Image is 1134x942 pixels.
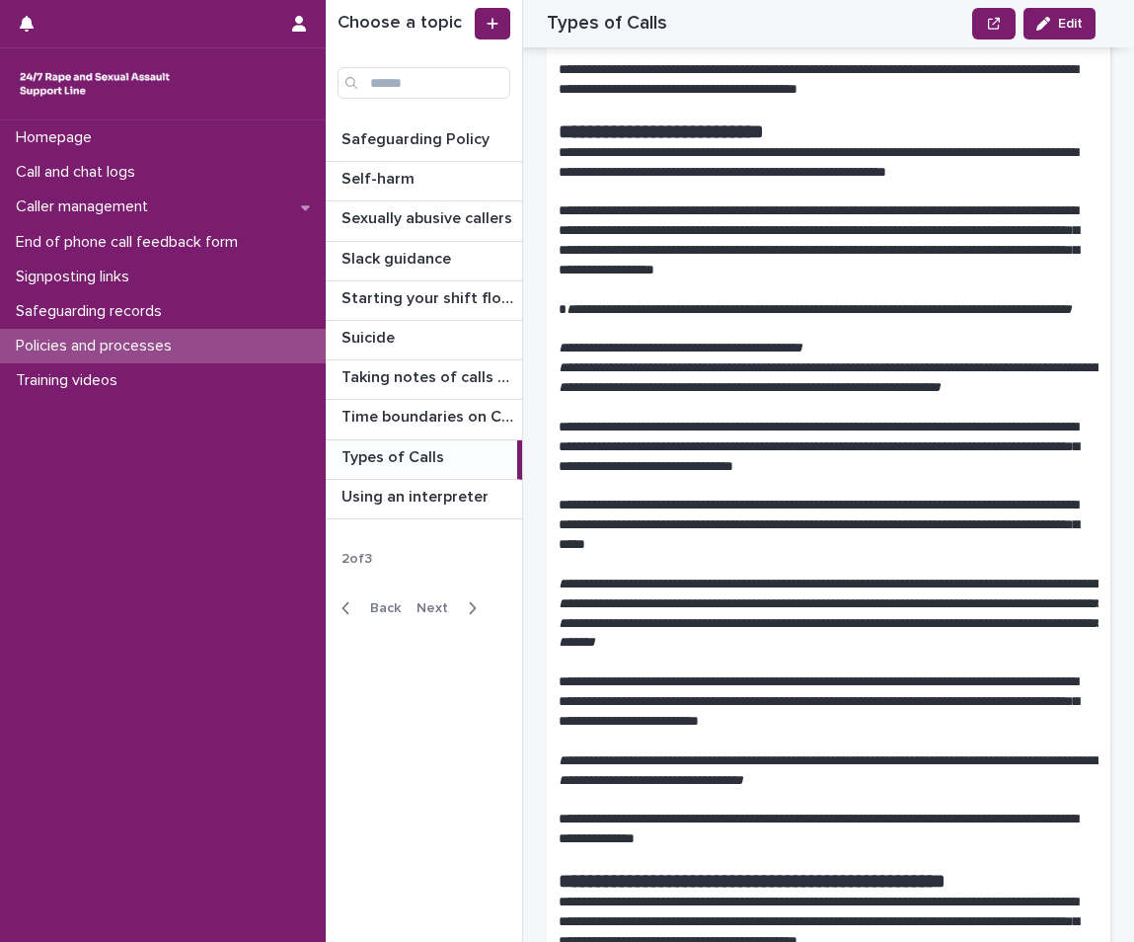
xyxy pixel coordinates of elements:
[8,233,254,252] p: End of phone call feedback form
[338,13,471,35] h1: Choose a topic
[8,337,188,355] p: Policies and processes
[409,599,492,617] button: Next
[326,242,522,281] a: Slack guidanceSlack guidance
[8,197,164,216] p: Caller management
[416,601,460,615] span: Next
[8,371,133,390] p: Training videos
[8,302,178,321] p: Safeguarding records
[326,599,409,617] button: Back
[341,205,516,228] p: Sexually abusive callers
[1058,17,1083,31] span: Edit
[8,128,108,147] p: Homepage
[341,364,518,387] p: Taking notes of calls and chats
[326,162,522,201] a: Self-harmSelf-harm
[341,325,399,348] p: Suicide
[8,268,145,286] p: Signposting links
[338,67,510,99] input: Search
[326,400,522,439] a: Time boundaries on Calls and ChatsTime boundaries on Calls and Chats
[341,166,418,189] p: Self-harm
[326,321,522,360] a: SuicideSuicide
[326,440,522,480] a: Types of CallsTypes of Calls
[326,122,522,162] a: Safeguarding PolicySafeguarding Policy
[1023,8,1096,39] button: Edit
[326,360,522,400] a: Taking notes of calls and chatsTaking notes of calls and chats
[341,246,455,269] p: Slack guidance
[341,285,518,308] p: Starting your shift flowchart
[326,281,522,321] a: Starting your shift flowchartStarting your shift flowchart
[341,126,493,149] p: Safeguarding Policy
[547,12,667,35] h2: Types of Calls
[341,404,518,427] p: Time boundaries on Calls and Chats
[341,444,448,467] p: Types of Calls
[16,64,174,104] img: rhQMoQhaT3yELyF149Cw
[326,535,388,584] p: 2 of 3
[8,163,151,182] p: Call and chat logs
[341,484,492,507] p: Using an interpreter
[358,601,401,615] span: Back
[326,480,522,519] a: Using an interpreterUsing an interpreter
[326,201,522,241] a: Sexually abusive callersSexually abusive callers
